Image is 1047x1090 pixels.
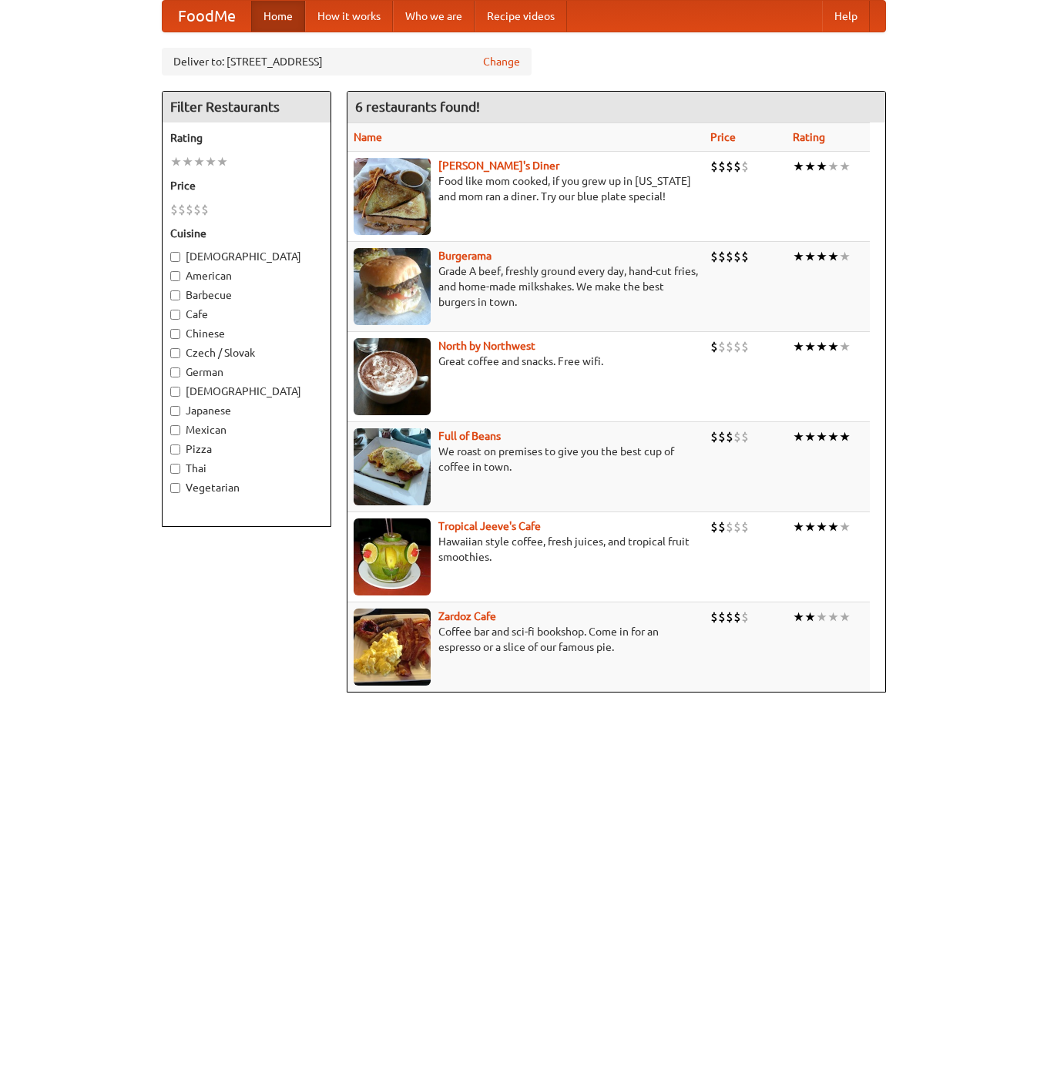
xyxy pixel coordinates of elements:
[305,1,393,32] a: How it works
[822,1,870,32] a: Help
[163,92,331,122] h4: Filter Restaurants
[741,428,749,445] li: $
[170,480,323,495] label: Vegetarian
[170,249,323,264] label: [DEMOGRAPHIC_DATA]
[438,250,492,262] b: Burgerama
[710,609,718,625] li: $
[804,338,816,355] li: ★
[804,158,816,175] li: ★
[710,131,736,143] a: Price
[170,387,180,397] input: [DEMOGRAPHIC_DATA]
[354,248,431,325] img: burgerama.jpg
[793,248,804,265] li: ★
[193,153,205,170] li: ★
[162,48,532,75] div: Deliver to: [STREET_ADDRESS]
[827,338,839,355] li: ★
[251,1,305,32] a: Home
[741,518,749,535] li: $
[741,248,749,265] li: $
[354,624,698,655] p: Coffee bar and sci-fi bookshop. Come in for an espresso or a slice of our famous pie.
[483,54,520,69] a: Change
[793,609,804,625] li: ★
[816,518,827,535] li: ★
[726,158,733,175] li: $
[438,430,501,442] b: Full of Beans
[170,348,180,358] input: Czech / Slovak
[354,338,431,415] img: north.jpg
[170,425,180,435] input: Mexican
[355,99,480,114] ng-pluralize: 6 restaurants found!
[733,248,741,265] li: $
[726,518,733,535] li: $
[475,1,567,32] a: Recipe videos
[839,338,851,355] li: ★
[733,158,741,175] li: $
[741,338,749,355] li: $
[170,444,180,454] input: Pizza
[170,153,182,170] li: ★
[741,158,749,175] li: $
[816,609,827,625] li: ★
[741,609,749,625] li: $
[804,609,816,625] li: ★
[354,173,698,204] p: Food like mom cooked, if you grew up in [US_STATE] and mom ran a diner. Try our blue plate special!
[170,201,178,218] li: $
[816,338,827,355] li: ★
[170,329,180,339] input: Chinese
[718,609,726,625] li: $
[393,1,475,32] a: Who we are
[170,464,180,474] input: Thai
[170,307,323,322] label: Cafe
[726,248,733,265] li: $
[718,338,726,355] li: $
[354,158,431,235] img: sallys.jpg
[710,428,718,445] li: $
[170,483,180,493] input: Vegetarian
[170,364,323,380] label: German
[827,428,839,445] li: ★
[718,158,726,175] li: $
[793,428,804,445] li: ★
[163,1,251,32] a: FoodMe
[170,326,323,341] label: Chinese
[170,310,180,320] input: Cafe
[710,248,718,265] li: $
[170,461,323,476] label: Thai
[354,534,698,565] p: Hawaiian style coffee, fresh juices, and tropical fruit smoothies.
[170,287,323,303] label: Barbecue
[170,367,180,377] input: German
[733,338,741,355] li: $
[170,178,323,193] h5: Price
[354,444,698,475] p: We roast on premises to give you the best cup of coffee in town.
[733,428,741,445] li: $
[170,290,180,300] input: Barbecue
[793,518,804,535] li: ★
[710,338,718,355] li: $
[438,340,535,352] a: North by Northwest
[354,609,431,686] img: zardoz.jpg
[726,609,733,625] li: $
[718,248,726,265] li: $
[726,428,733,445] li: $
[170,268,323,283] label: American
[804,248,816,265] li: ★
[170,403,323,418] label: Japanese
[170,226,323,241] h5: Cuisine
[793,158,804,175] li: ★
[839,248,851,265] li: ★
[354,428,431,505] img: beans.jpg
[839,609,851,625] li: ★
[170,384,323,399] label: [DEMOGRAPHIC_DATA]
[710,518,718,535] li: $
[438,520,541,532] a: Tropical Jeeve's Cafe
[733,609,741,625] li: $
[438,610,496,622] a: Zardoz Cafe
[839,428,851,445] li: ★
[354,518,431,595] img: jeeves.jpg
[839,158,851,175] li: ★
[839,518,851,535] li: ★
[354,131,382,143] a: Name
